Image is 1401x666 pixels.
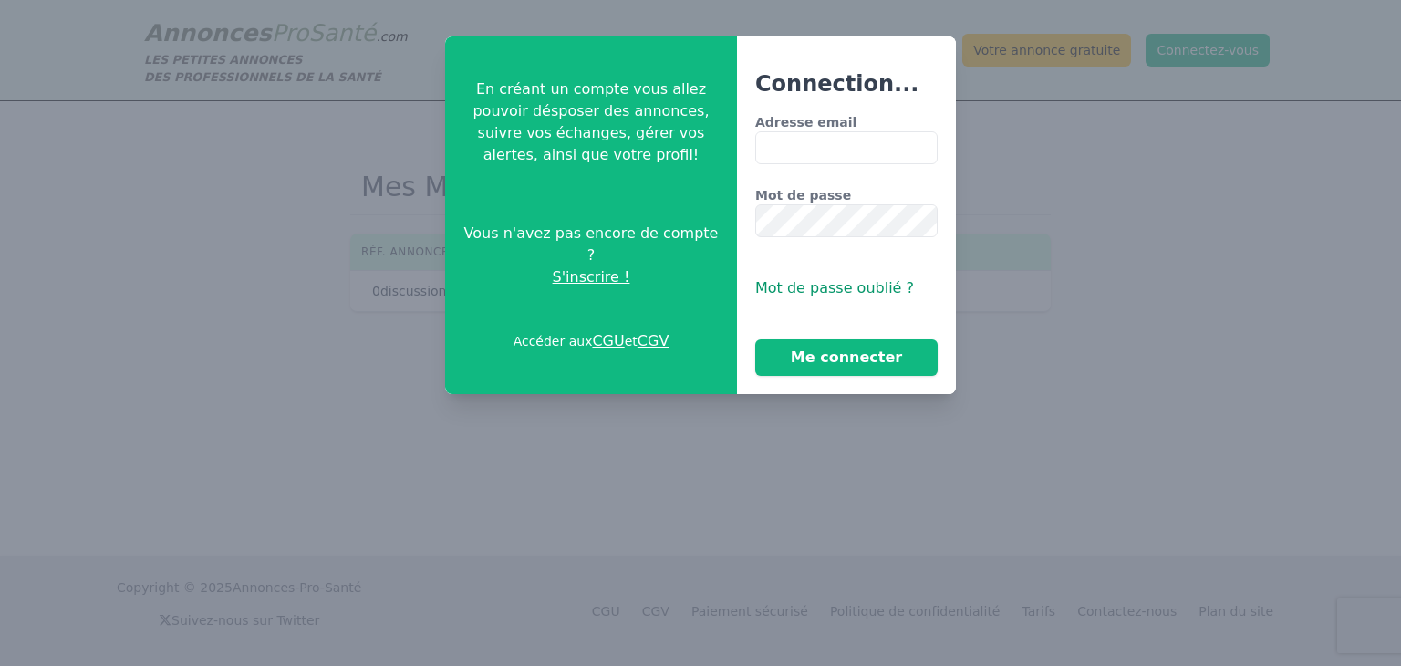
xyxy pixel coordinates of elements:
p: Accéder aux et [514,330,669,352]
label: Adresse email [755,113,938,131]
span: S'inscrire ! [553,266,630,288]
a: CGU [592,332,624,349]
h3: Connection... [755,69,938,99]
button: Me connecter [755,339,938,376]
a: CGV [638,332,669,349]
label: Mot de passe [755,186,938,204]
span: Vous n'avez pas encore de compte ? [460,223,722,266]
p: En créant un compte vous allez pouvoir désposer des annonces, suivre vos échanges, gérer vos aler... [460,78,722,166]
span: Mot de passe oublié ? [755,279,914,297]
